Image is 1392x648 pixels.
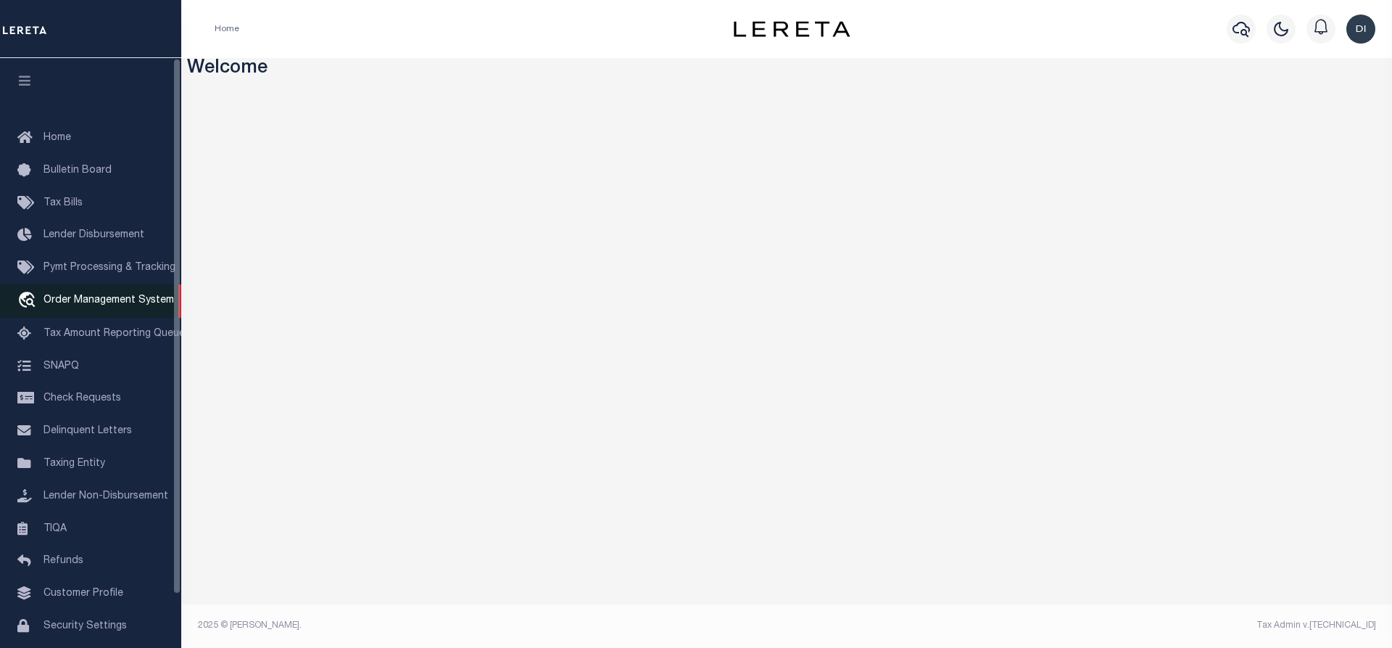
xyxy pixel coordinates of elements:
span: Tax Bills [43,198,83,208]
i: travel_explore [17,292,41,311]
span: Lender Non-Disbursement [43,491,168,501]
span: Customer Profile [43,588,123,599]
img: svg+xml;base64,PHN2ZyB4bWxucz0iaHR0cDovL3d3dy53My5vcmcvMjAwMC9zdmciIHBvaW50ZXItZXZlbnRzPSJub25lIi... [1346,15,1375,44]
span: Order Management System [43,295,174,305]
span: Pymt Processing & Tracking [43,263,175,273]
img: logo-dark.svg [734,21,850,37]
span: Check Requests [43,393,121,403]
span: SNAPQ [43,361,79,371]
div: Tax Admin v.[TECHNICAL_ID] [797,619,1376,632]
span: Refunds [43,556,83,566]
span: Lender Disbursement [43,230,144,240]
span: Home [43,133,71,143]
span: Taxing Entity [43,459,105,469]
span: Tax Amount Reporting Queue [43,329,185,339]
span: Bulletin Board [43,165,112,176]
div: 2025 © [PERSON_NAME]. [187,619,787,632]
span: Security Settings [43,621,127,631]
span: TIQA [43,523,67,533]
li: Home [215,22,239,36]
span: Delinquent Letters [43,426,132,436]
h3: Welcome [187,58,1387,81]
